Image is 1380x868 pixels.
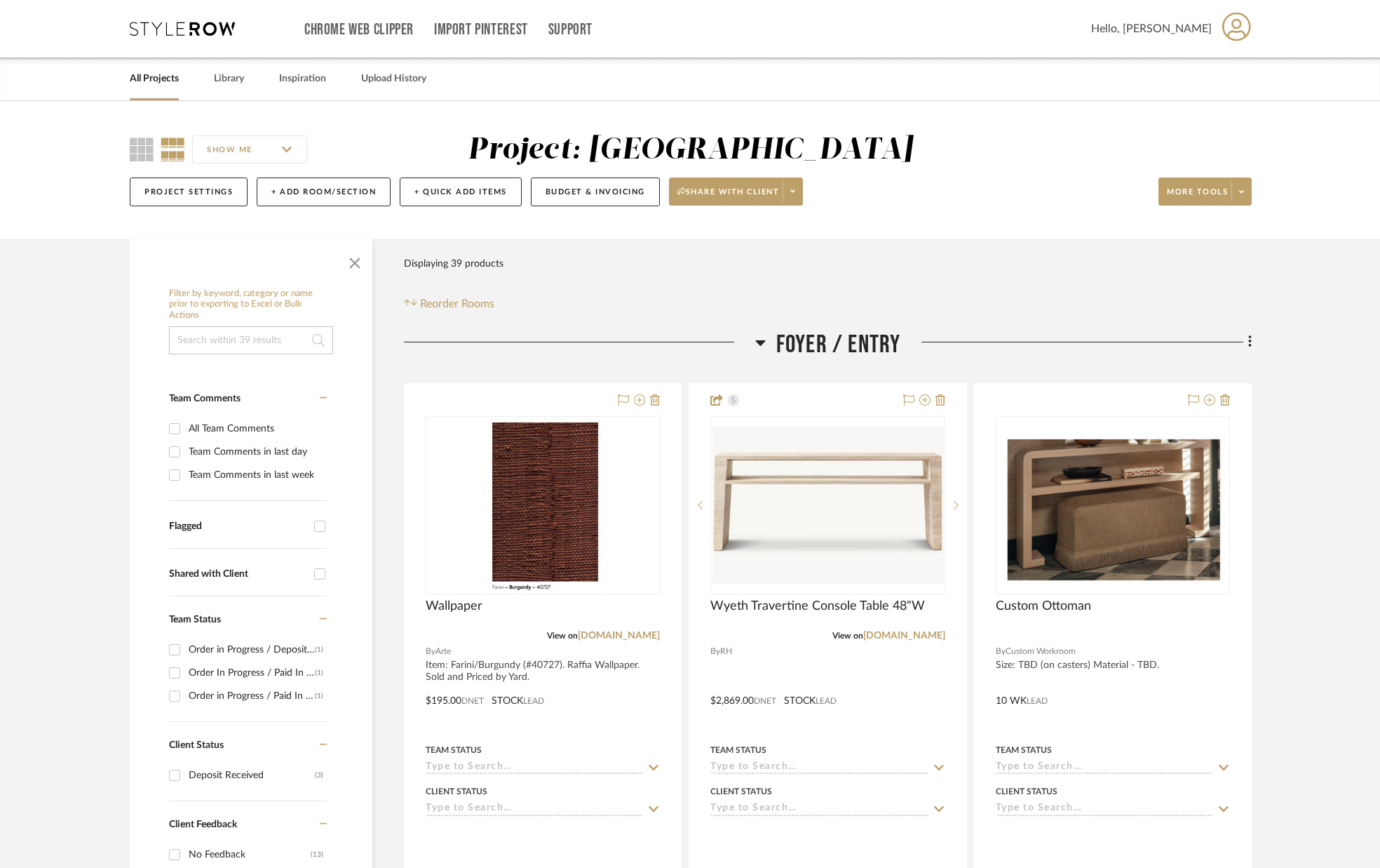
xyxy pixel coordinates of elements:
span: Wallpaper [426,599,482,614]
span: By [996,645,1006,658]
a: Upload History [361,69,426,88]
a: Inspiration [279,69,326,88]
div: No Feedback [189,843,311,866]
span: Foyer / Entry [776,330,901,360]
div: Shared with Client [169,568,307,580]
input: Type to Search… [426,803,643,816]
button: Project Settings [130,178,248,206]
div: Team Status [710,744,766,756]
span: Team Status [169,615,221,625]
div: Team Status [426,744,482,756]
div: (13) [311,843,323,866]
span: View on [547,632,578,640]
span: Custom Ottoman [996,599,1091,614]
span: More tools [1167,187,1228,208]
img: Wallpaper [482,418,604,593]
div: All Team Comments [189,418,323,440]
a: [DOMAIN_NAME] [578,631,660,641]
div: Displaying 39 products [404,250,503,278]
span: By [710,645,720,658]
span: Client Status [169,740,224,750]
input: Type to Search… [710,761,928,775]
span: Arte [435,645,451,658]
input: Type to Search… [710,803,928,816]
input: Search within 39 results [169,326,333,354]
span: By [426,645,435,658]
div: Project: [GEOGRAPHIC_DATA] [468,135,913,165]
div: Client Status [710,785,772,798]
div: 0 [996,417,1229,594]
div: (1) [315,639,323,661]
button: Close [341,246,369,274]
span: Wyeth Travertine Console Table 48"W [710,599,925,614]
div: Order in Progress / Paid In Full / Freight Due to Ship [189,685,315,707]
input: Type to Search… [996,761,1213,775]
a: Import Pinterest [434,24,528,36]
button: Share with client [669,178,804,206]
span: RH [720,645,732,658]
img: Custom Ottoman [997,426,1229,585]
a: [DOMAIN_NAME] [863,631,945,641]
div: Team Comments in last week [189,464,323,486]
div: (3) [315,764,323,787]
span: Team Comments [169,394,241,403]
span: Client Feedback [169,820,237,829]
a: Library [214,69,244,88]
span: View on [832,632,863,640]
button: + Quick Add Items [400,178,522,206]
input: Type to Search… [996,803,1213,816]
div: 0 [711,417,944,594]
span: Reorder Rooms [420,295,494,312]
div: (1) [315,685,323,707]
div: (1) [315,662,323,684]
span: Share with client [677,187,780,208]
h6: Filter by keyword, category or name prior to exporting to Excel or Bulk Actions [169,288,333,321]
div: Team Status [996,744,1052,756]
div: 0 [426,417,659,594]
span: Hello, [PERSON_NAME] [1091,20,1212,37]
a: Support [548,24,593,36]
img: Wyeth Travertine Console Table 48"W [712,426,943,585]
div: Client Status [996,785,1057,798]
div: Order In Progress / Paid In Full w/ Freight, No Balance due [189,662,315,684]
div: Deposit Received [189,764,315,787]
a: All Projects [130,69,179,88]
button: + Add Room/Section [257,178,391,206]
div: Client Status [426,785,487,798]
button: More tools [1158,178,1252,206]
div: Flagged [169,521,307,533]
input: Type to Search… [426,761,643,775]
button: Reorder Rooms [404,295,494,312]
a: Chrome Web Clipper [304,24,414,36]
div: Team Comments in last day [189,441,323,463]
button: Budget & Invoicing [531,178,660,206]
div: Order in Progress / Deposit Paid / Balance due [189,639,315,661]
span: Custom Workroom [1006,645,1076,658]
